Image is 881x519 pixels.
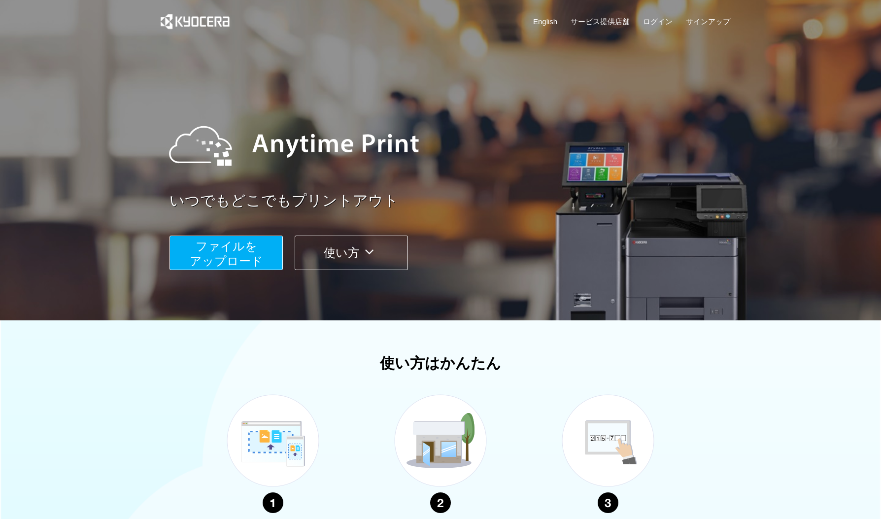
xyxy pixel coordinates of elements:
[169,190,736,211] a: いつでもどこでもプリントアウト
[686,16,730,27] a: サインアップ
[169,236,283,270] button: ファイルを​​アップロード
[190,240,263,268] span: ファイルを ​​アップロード
[571,16,630,27] a: サービス提供店舗
[643,16,673,27] a: ログイン
[295,236,408,270] button: 使い方
[533,16,557,27] a: English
